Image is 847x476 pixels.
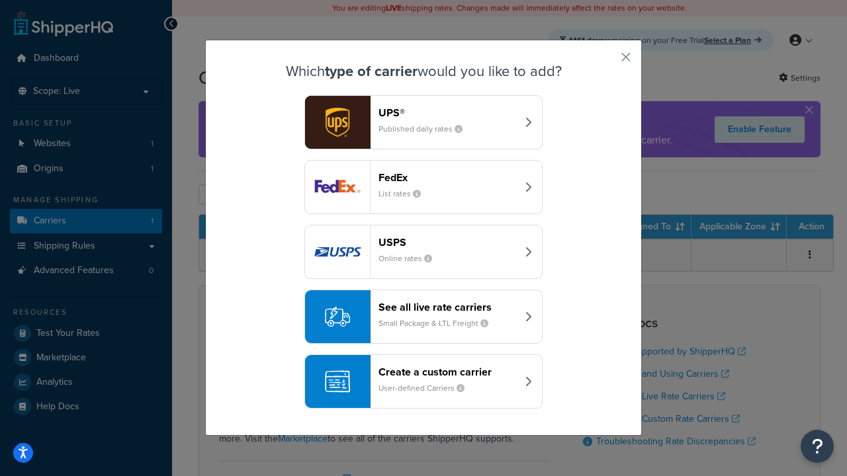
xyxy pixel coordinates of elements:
button: usps logoUSPSOnline rates [304,225,543,279]
button: ups logoUPS®Published daily rates [304,95,543,149]
header: Create a custom carrier [379,366,517,378]
img: ups logo [305,96,370,149]
header: FedEx [379,171,517,184]
img: icon-carrier-custom-c93b8a24.svg [325,369,350,394]
small: Small Package & LTL Freight [379,317,499,329]
header: UPS® [379,106,517,119]
button: See all live rate carriersSmall Package & LTL Freight [304,290,543,344]
strong: type of carrier [325,60,418,82]
img: fedEx logo [305,161,370,214]
button: Open Resource Center [801,430,834,463]
small: Online rates [379,253,443,264]
h3: Which would you like to add? [239,63,608,79]
header: USPS [379,236,517,249]
button: Create a custom carrierUser-defined Carriers [304,354,543,409]
small: Published daily rates [379,123,473,135]
button: fedEx logoFedExList rates [304,160,543,214]
header: See all live rate carriers [379,301,517,313]
img: usps logo [305,225,370,278]
img: icon-carrier-liverate-becf4550.svg [325,304,350,329]
small: List rates [379,188,431,200]
small: User-defined Carriers [379,382,475,394]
